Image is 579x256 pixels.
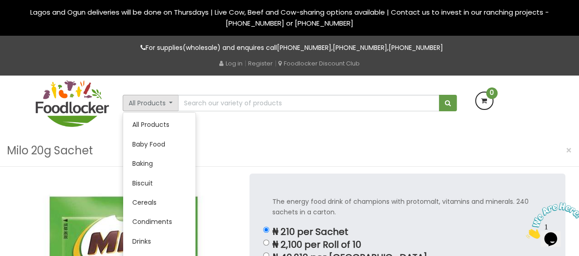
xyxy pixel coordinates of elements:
[333,43,387,52] a: [PHONE_NUMBER]
[4,4,60,40] img: Chat attention grabber
[277,43,331,52] a: [PHONE_NUMBER]
[123,135,195,154] a: Baby Food
[36,80,109,127] img: FoodLocker
[123,174,195,193] a: Biscuit
[123,212,195,231] a: Condiments
[219,59,243,68] a: Log in
[123,193,195,212] a: Cereals
[244,59,246,68] span: |
[123,95,179,111] button: All Products
[389,43,443,52] a: [PHONE_NUMBER]
[263,227,269,233] input: ₦ 210 per Sachet
[272,196,542,218] p: The energy food drink of champions with protomalt, vitamins and minerals. 240 sachets in a carton.
[7,142,93,159] h3: Milo 20g Sachet
[278,59,360,68] a: Foodlocker Discount Club
[275,59,276,68] span: |
[4,4,7,11] span: 1
[123,154,195,173] a: Baking
[123,232,195,251] a: Drinks
[561,141,577,160] button: Close
[178,95,439,111] input: Search our variety of products
[486,87,498,99] span: 0
[272,240,542,250] p: ₦ 2,100 per Roll of 10
[36,43,544,53] p: For supplies(wholesale) and enquires call , ,
[30,7,549,28] span: Lagos and Ogun deliveries will be done on Thursdays | Live Cow, Beef and Cow-sharing options avai...
[522,199,579,242] iframe: chat widget
[272,227,542,237] p: ₦ 210 per Sachet
[248,59,273,68] a: Register
[566,144,572,157] span: ×
[123,115,195,134] a: All Products
[263,240,269,245] input: ₦ 2,100 per Roll of 10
